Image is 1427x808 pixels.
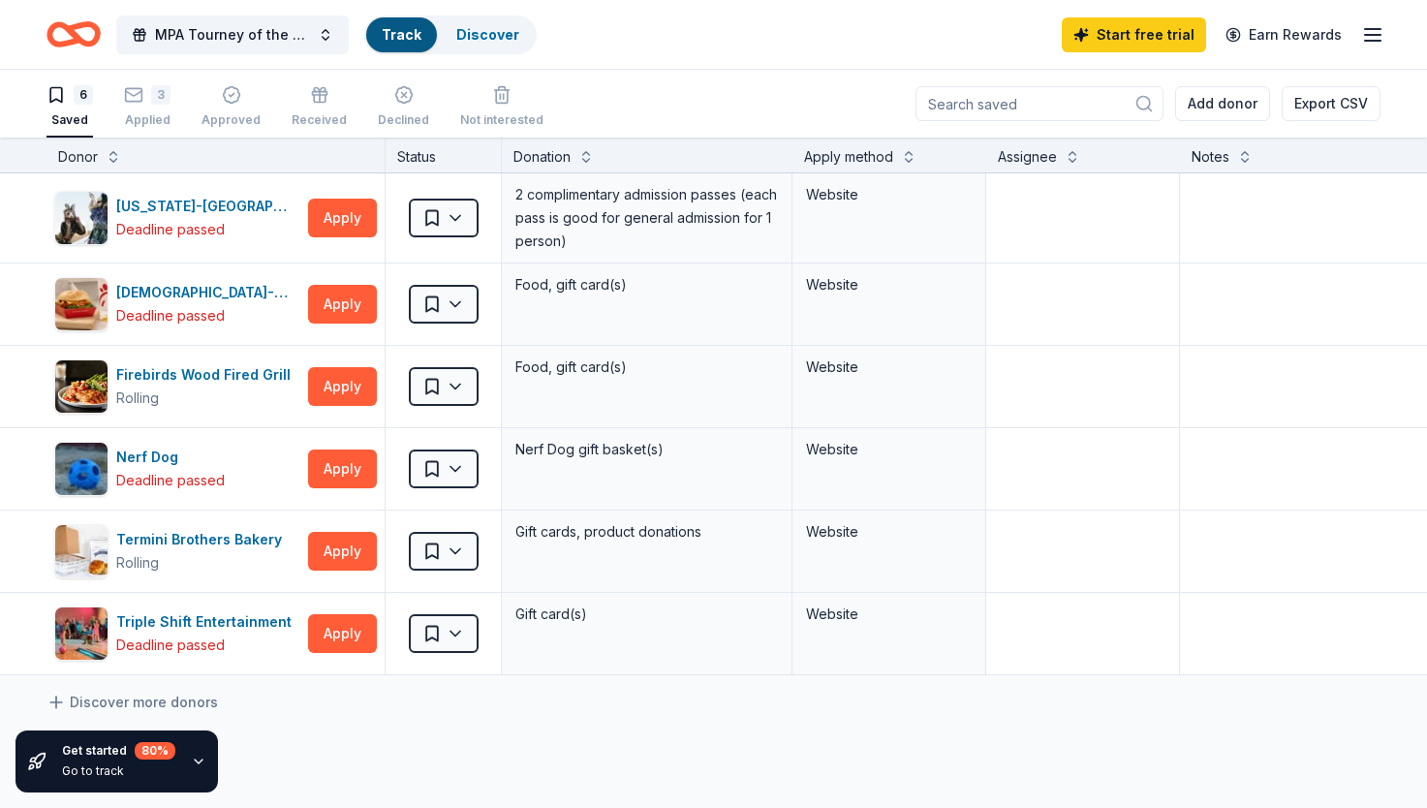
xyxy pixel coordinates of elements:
[804,145,893,169] div: Apply method
[116,16,349,54] button: MPA Tourney of the Champs
[116,218,225,241] div: Deadline passed
[58,145,98,169] div: Donor
[55,278,108,330] img: Image for Chick-fil-A (Tucson)
[116,469,225,492] div: Deadline passed
[1214,17,1353,52] a: Earn Rewards
[47,112,93,128] div: Saved
[116,304,225,327] div: Deadline passed
[55,360,108,413] img: Image for Firebirds Wood Fired Grill
[124,112,171,128] div: Applied
[116,281,300,304] div: [DEMOGRAPHIC_DATA]-fil-A ([GEOGRAPHIC_DATA])
[460,112,543,128] div: Not interested
[116,528,290,551] div: Termini Brothers Bakery
[460,78,543,138] button: Not interested
[1175,86,1270,121] button: Add donor
[1062,17,1206,52] a: Start free trial
[54,277,300,331] button: Image for Chick-fil-A (Tucson)[DEMOGRAPHIC_DATA]-fil-A ([GEOGRAPHIC_DATA])Deadline passed
[456,26,519,43] a: Discover
[116,195,300,218] div: [US_STATE]-[GEOGRAPHIC_DATA]
[806,183,972,206] div: Website
[308,532,377,571] button: Apply
[47,78,93,138] button: 6Saved
[54,606,300,661] button: Image for Triple Shift EntertainmentTriple Shift EntertainmentDeadline passed
[55,607,108,660] img: Image for Triple Shift Entertainment
[116,551,159,575] div: Rolling
[308,367,377,406] button: Apply
[135,742,175,760] div: 80 %
[292,78,347,138] button: Received
[364,16,537,54] button: TrackDiscover
[202,78,261,138] button: Approved
[513,436,780,463] div: Nerf Dog gift basket(s)
[62,763,175,779] div: Go to track
[513,181,780,255] div: 2 complimentary admission passes (each pass is good for general admission for 1 person)
[513,354,780,381] div: Food, gift card(s)
[54,524,300,578] button: Image for Termini Brothers BakeryTermini Brothers BakeryRolling
[382,26,421,43] a: Track
[513,145,571,169] div: Donation
[47,12,101,57] a: Home
[378,112,429,128] div: Declined
[308,450,377,488] button: Apply
[806,356,972,379] div: Website
[55,525,108,577] img: Image for Termini Brothers Bakery
[54,191,300,245] button: Image for Arizona-Sonora Desert Museum[US_STATE]-[GEOGRAPHIC_DATA]Deadline passed
[308,199,377,237] button: Apply
[308,614,377,653] button: Apply
[806,603,972,626] div: Website
[513,601,780,628] div: Gift card(s)
[47,691,218,714] a: Discover more donors
[116,446,225,469] div: Nerf Dog
[55,443,108,495] img: Image for Nerf Dog
[998,145,1057,169] div: Assignee
[806,438,972,461] div: Website
[74,85,93,105] div: 6
[806,273,972,296] div: Website
[116,363,298,387] div: Firebirds Wood Fired Grill
[54,442,300,496] button: Image for Nerf DogNerf DogDeadline passed
[54,359,300,414] button: Image for Firebirds Wood Fired GrillFirebirds Wood Fired GrillRolling
[378,78,429,138] button: Declined
[292,112,347,128] div: Received
[1192,145,1229,169] div: Notes
[308,285,377,324] button: Apply
[1282,86,1380,121] button: Export CSV
[806,520,972,544] div: Website
[386,138,502,172] div: Status
[124,78,171,138] button: 3Applied
[151,85,171,105] div: 3
[116,634,225,657] div: Deadline passed
[155,23,310,47] span: MPA Tourney of the Champs
[202,112,261,128] div: Approved
[513,271,780,298] div: Food, gift card(s)
[915,86,1163,121] input: Search saved
[513,518,780,545] div: Gift cards, product donations
[116,610,299,634] div: Triple Shift Entertainment
[62,742,175,760] div: Get started
[116,387,159,410] div: Rolling
[55,192,108,244] img: Image for Arizona-Sonora Desert Museum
